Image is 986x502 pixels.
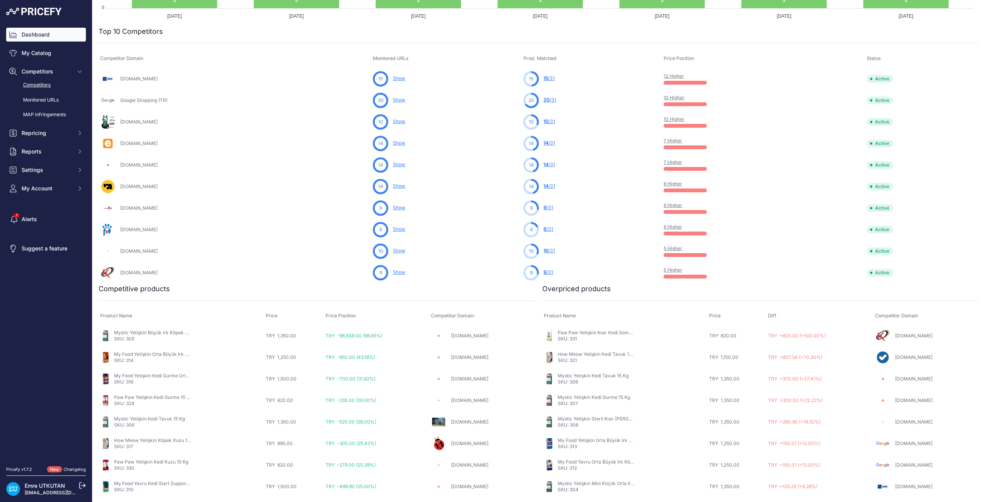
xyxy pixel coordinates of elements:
[393,248,405,254] a: Show
[558,330,647,335] a: Paw Paw Yetişkin Kısır Kedi Somon 15 Kg
[895,354,932,360] a: [DOMAIN_NAME]
[266,440,293,446] span: TRY 895.00
[709,440,739,446] span: TRY 1,250.00
[378,75,383,82] span: 15
[664,55,694,61] span: Price Position
[768,397,823,403] span: TRY +300.00 (+22.22%)
[6,163,86,177] button: Settings
[895,376,932,382] a: [DOMAIN_NAME]
[558,444,635,450] p: SKU: 313
[867,183,893,190] span: Active
[102,5,104,10] tspan: 0
[543,248,548,254] span: 10
[114,444,191,450] p: SKU: 317
[768,462,820,468] span: TRY +150.01 (+12.00%)
[558,373,629,379] a: Mystic Yetişkin Kedi Tavuk 15 Kg
[895,333,932,339] a: [DOMAIN_NAME]
[393,118,405,124] a: Show
[451,440,488,446] a: [DOMAIN_NAME]
[558,379,629,385] p: SKU: 306
[378,183,383,190] span: 14
[530,226,533,233] span: 6
[867,204,893,212] span: Active
[114,330,223,335] a: Mystic Yetişkin Büyük Irk Köpek Kuzu Pirinç 15 Kg
[64,467,86,472] a: Changelog
[543,269,553,275] a: 9/31
[664,159,682,165] a: 7 Higher
[266,484,297,489] span: TRY 1,500.00
[266,333,296,339] span: TRY 1,350.00
[6,108,86,122] a: MAP infringements
[22,185,72,192] span: My Account
[325,376,376,382] span: TRY -700.00 (31.82%)
[664,181,682,187] a: 6 Higher
[895,440,932,446] a: [DOMAIN_NAME]
[120,97,168,103] a: Google Shopping (TR)
[543,183,555,189] a: 14/31
[25,490,105,495] a: [EMAIL_ADDRESS][DOMAIN_NAME]
[451,462,488,468] a: [DOMAIN_NAME]
[543,162,555,167] a: 14/31
[523,55,557,61] span: Prod. Matched
[378,248,383,255] span: 10
[543,75,555,81] a: 15/31
[114,465,188,471] p: SKU: 330
[431,313,474,319] span: Competitor Domain
[867,226,893,233] span: Active
[558,487,635,493] p: SKU: 304
[167,13,182,19] tspan: [DATE]
[543,205,553,210] a: 9/31
[558,336,635,342] p: SKU: 331
[325,484,376,489] span: TRY -499.90 (25.00%)
[543,97,550,103] span: 20
[325,354,375,360] span: TRY -950.00 (43.18%)
[6,126,86,140] button: Repricing
[558,357,635,364] p: SKU: 321
[114,357,191,364] p: SKU: 314
[120,140,158,146] a: [DOMAIN_NAME]
[120,76,158,82] a: [DOMAIN_NAME]
[543,97,556,103] a: 20/31
[529,248,534,255] span: 10
[451,484,488,489] a: [DOMAIN_NAME]
[895,397,932,403] a: [DOMAIN_NAME]
[543,75,548,81] span: 15
[266,376,297,382] span: TRY 1,500.00
[114,480,215,486] a: My Food Yavru Kedi Start Support Tavuk 12 Kg
[709,354,738,360] span: TRY 1,150.00
[543,140,555,146] a: 14/31
[543,140,548,146] span: 14
[6,466,32,473] div: Pricefy v1.7.2
[47,466,62,473] span: New
[114,416,185,422] a: Mystic Yetişkin Kedi Tavuk 15 Kg
[543,118,555,124] a: 10/31
[867,97,893,104] span: Active
[544,313,576,319] span: Product Name
[120,162,158,168] a: [DOMAIN_NAME]
[530,269,533,276] span: 9
[379,226,382,233] span: 6
[120,183,158,189] a: [DOMAIN_NAME]
[393,205,405,210] a: Show
[266,462,293,468] span: TRY 820.00
[768,354,822,360] span: TRY +807.34 (+70.20%)
[325,440,376,446] span: TRY -305.00 (25.42%)
[709,376,739,382] span: TRY 1,350.00
[120,227,158,232] a: [DOMAIN_NAME]
[543,248,555,254] a: 10/31
[378,140,383,147] span: 14
[120,248,158,254] a: [DOMAIN_NAME]
[543,226,553,232] a: 6/31
[6,8,62,15] img: Pricefy Logo
[543,226,547,232] span: 6
[114,336,191,342] p: SKU: 305
[558,351,639,357] a: How Meow Yetişkin Kedi Tavuk 15 Kg
[768,313,776,319] span: Diff
[664,138,682,143] a: 7 Higher
[558,416,665,422] a: Mystic Yetişkin Steril Kısır [PERSON_NAME] 15 Kg
[393,269,405,275] a: Show
[99,284,170,294] h2: Competitive products
[378,97,384,104] span: 20
[543,269,547,275] span: 9
[266,419,296,425] span: TRY 1,350.00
